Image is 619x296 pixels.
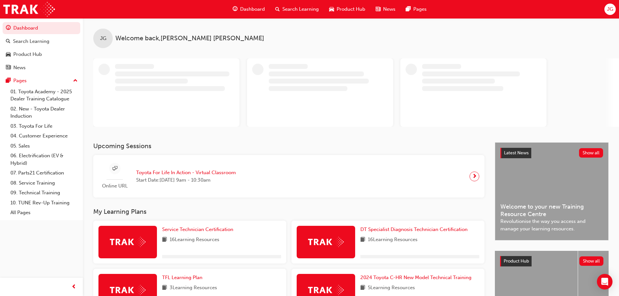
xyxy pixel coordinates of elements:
[100,35,106,42] span: JG
[282,6,319,13] span: Search Learning
[579,256,604,266] button: Show all
[413,6,427,13] span: Pages
[8,141,80,151] a: 05. Sales
[115,35,264,42] span: Welcome back , [PERSON_NAME] [PERSON_NAME]
[162,284,167,292] span: book-icon
[6,52,11,58] span: car-icon
[604,4,616,15] button: JG
[93,208,484,215] h3: My Learning Plans
[360,226,470,233] a: DT Specialist Diagnosis Technician Certification
[597,274,613,290] div: Open Intercom Messenger
[3,21,80,75] button: DashboardSearch LearningProduct HubNews
[13,64,26,71] div: News
[8,178,80,188] a: 08. Service Training
[360,226,468,232] span: DT Specialist Diagnosis Technician Certification
[6,78,11,84] span: pages-icon
[3,62,80,74] a: News
[93,142,484,150] h3: Upcoming Sessions
[308,285,344,295] img: Trak
[8,121,80,131] a: 03. Toyota For Life
[368,284,415,292] span: 5 Learning Resources
[98,160,479,192] a: Online URLToyota For Life In Action - Virtual ClassroomStart Date:[DATE] 9am - 10:30am
[308,237,344,247] img: Trak
[98,182,131,190] span: Online URL
[500,203,603,218] span: Welcome to your new Training Resource Centre
[162,274,205,281] a: TFL Learning Plan
[270,3,324,16] a: search-iconSearch Learning
[370,3,401,16] a: news-iconNews
[3,2,55,17] img: Trak
[360,274,474,281] a: 2024 Toyota C-HR New Model Technical Training
[360,284,365,292] span: book-icon
[73,77,78,85] span: up-icon
[383,6,395,13] span: News
[8,131,80,141] a: 04. Customer Experience
[500,256,603,266] a: Product HubShow all
[324,3,370,16] a: car-iconProduct Hub
[368,236,418,244] span: 16 Learning Resources
[110,237,146,247] img: Trak
[504,150,529,156] span: Latest News
[13,51,42,58] div: Product Hub
[8,151,80,168] a: 06. Electrification (EV & Hybrid)
[227,3,270,16] a: guage-iconDashboard
[8,188,80,198] a: 09. Technical Training
[162,226,233,232] span: Service Technician Certification
[337,6,365,13] span: Product Hub
[110,285,146,295] img: Trak
[500,218,603,232] span: Revolutionise the way you access and manage your learning resources.
[329,5,334,13] span: car-icon
[360,275,471,280] span: 2024 Toyota C-HR New Model Technical Training
[275,5,280,13] span: search-icon
[401,3,432,16] a: pages-iconPages
[162,236,167,244] span: book-icon
[3,22,80,34] a: Dashboard
[360,236,365,244] span: book-icon
[170,284,217,292] span: 3 Learning Resources
[3,75,80,87] button: Pages
[472,172,477,181] span: next-icon
[8,208,80,218] a: All Pages
[406,5,411,13] span: pages-icon
[495,142,609,240] a: Latest NewsShow allWelcome to your new Training Resource CentreRevolutionise the way you access a...
[170,236,219,244] span: 16 Learning Resources
[240,6,265,13] span: Dashboard
[500,148,603,158] a: Latest NewsShow all
[8,198,80,208] a: 10. TUNE Rev-Up Training
[376,5,380,13] span: news-icon
[8,87,80,104] a: 01. Toyota Academy - 2025 Dealer Training Catalogue
[136,176,236,184] span: Start Date: [DATE] 9am - 10:30am
[71,283,76,291] span: prev-icon
[8,104,80,121] a: 02. New - Toyota Dealer Induction
[13,77,27,84] div: Pages
[162,226,236,233] a: Service Technician Certification
[579,148,603,158] button: Show all
[3,48,80,60] a: Product Hub
[6,39,10,45] span: search-icon
[233,5,238,13] span: guage-icon
[6,25,11,31] span: guage-icon
[13,38,49,45] div: Search Learning
[6,65,11,71] span: news-icon
[162,275,202,280] span: TFL Learning Plan
[112,165,117,173] span: sessionType_ONLINE_URL-icon
[607,6,613,13] span: JG
[3,35,80,47] a: Search Learning
[504,258,529,264] span: Product Hub
[136,169,236,176] span: Toyota For Life In Action - Virtual Classroom
[8,168,80,178] a: 07. Parts21 Certification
